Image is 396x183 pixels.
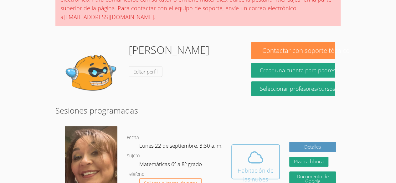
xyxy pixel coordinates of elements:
button: Habitación de las nubes [231,144,280,179]
font: Fecha [127,135,139,140]
a: Seleccionar profesores/cursos [251,81,335,96]
font: Seleccionar profesores/cursos [260,85,335,92]
a: Editar perfil [129,67,162,77]
font: [PERSON_NAME] [129,43,209,57]
img: default.png [61,42,124,104]
font: Teléfono [127,171,144,177]
a: Detalles [289,142,336,152]
font: Habitación de las nubes [238,167,274,183]
font: Editar perfil [133,69,157,75]
font: [EMAIL_ADDRESS][DOMAIN_NAME] [64,13,154,21]
button: Contactar con soporte técnico [251,42,335,59]
button: Crear una cuenta para padres [251,63,335,78]
button: Pizarra blanca [289,157,328,167]
font: Crear una cuenta para padres [260,66,336,74]
font: Sujeto [127,153,140,159]
font: Sesiones programadas [55,105,138,116]
font: Detalles [304,144,321,150]
font: Lunes 22 de septiembre, 8:30 a. m. [139,142,223,149]
font: Pizarra blanca [294,158,324,165]
font: Contactar con soporte técnico [262,46,350,55]
font: Matemáticas 6º a 8º grado [139,160,202,168]
font: . [154,13,155,21]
